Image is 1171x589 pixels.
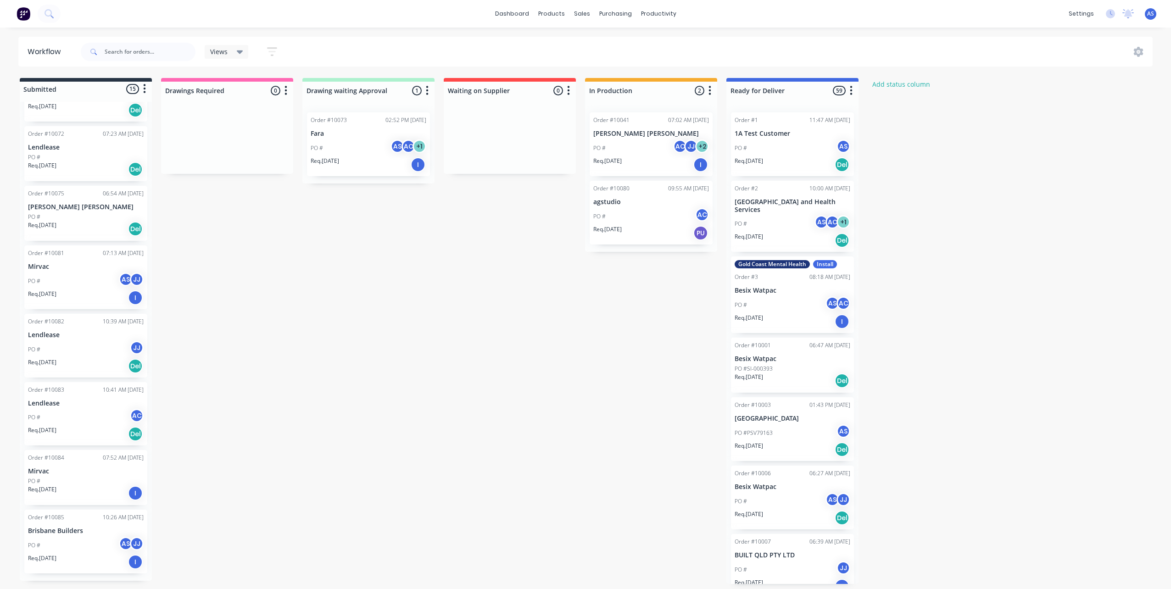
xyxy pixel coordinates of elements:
[411,157,425,172] div: I
[809,469,850,478] div: 06:27 AM [DATE]
[28,213,40,221] p: PO #
[128,359,143,373] div: Del
[28,144,144,151] p: Lendlease
[103,249,144,257] div: 07:13 AM [DATE]
[593,116,630,124] div: Order #10041
[835,233,849,248] div: Del
[28,345,40,354] p: PO #
[693,157,708,172] div: I
[809,273,850,281] div: 08:18 AM [DATE]
[735,538,771,546] div: Order #10007
[593,212,606,221] p: PO #
[28,249,64,257] div: Order #10081
[593,130,709,138] p: [PERSON_NAME] [PERSON_NAME]
[103,317,144,326] div: 10:39 AM [DATE]
[28,130,64,138] div: Order #10072
[28,46,65,57] div: Workflow
[28,386,64,394] div: Order #10083
[835,511,849,525] div: Del
[128,555,143,569] div: I
[28,317,64,326] div: Order #10082
[24,450,147,505] div: Order #1008407:52 AM [DATE]MirvacPO #Req.[DATE]I
[28,358,56,367] p: Req. [DATE]
[28,189,64,198] div: Order #10075
[809,341,850,350] div: 06:47 AM [DATE]
[693,226,708,240] div: PU
[735,566,747,574] p: PO #
[836,493,850,506] div: JJ
[735,429,773,437] p: PO #PSV79163
[28,102,56,111] p: Req. [DATE]
[735,551,850,559] p: BUILT QLD PTY LTD
[130,341,144,355] div: JJ
[28,467,144,475] p: Mirvac
[636,7,681,21] div: productivity
[24,314,147,378] div: Order #1008210:39 AM [DATE]LendleasePO #JJReq.[DATE]Del
[103,454,144,462] div: 07:52 AM [DATE]
[119,272,133,286] div: AS
[668,184,709,193] div: 09:55 AM [DATE]
[735,233,763,241] p: Req. [DATE]
[590,112,713,176] div: Order #1004107:02 AM [DATE][PERSON_NAME] [PERSON_NAME]PO #ACJJ+2Req.[DATE]I
[835,442,849,457] div: Del
[835,373,849,388] div: Del
[836,215,850,229] div: + 1
[735,198,850,214] p: [GEOGRAPHIC_DATA] and Health Services
[731,112,854,176] div: Order #111:47 AM [DATE]1A Test CustomerPO #ASReq.[DATE]Del
[128,162,143,177] div: Del
[836,424,850,438] div: AS
[735,510,763,518] p: Req. [DATE]
[385,116,426,124] div: 02:52 PM [DATE]
[210,47,228,56] span: Views
[128,427,143,441] div: Del
[413,139,426,153] div: + 1
[735,469,771,478] div: Order #10006
[103,130,144,138] div: 07:23 AM [DATE]
[28,513,64,522] div: Order #10085
[28,485,56,494] p: Req. [DATE]
[735,355,850,363] p: Besix Watpac
[593,198,709,206] p: agstudio
[735,365,773,373] p: PO #SI-000393
[17,7,30,21] img: Factory
[836,296,850,310] div: AC
[28,477,40,485] p: PO #
[28,331,144,339] p: Lendlease
[735,144,747,152] p: PO #
[809,401,850,409] div: 01:43 PM [DATE]
[311,144,323,152] p: PO #
[735,157,763,165] p: Req. [DATE]
[731,256,854,333] div: Gold Coast Mental HealthInstallOrder #308:18 AM [DATE]Besix WatpacPO #ASACReq.[DATE]I
[731,466,854,529] div: Order #1000606:27 AM [DATE]Besix WatpacPO #ASJJReq.[DATE]Del
[24,382,147,446] div: Order #1008310:41 AM [DATE]LendleasePO #ACReq.[DATE]Del
[593,184,630,193] div: Order #10080
[311,130,426,138] p: Fara
[825,296,839,310] div: AS
[836,561,850,575] div: JJ
[28,554,56,562] p: Req. [DATE]
[735,373,763,381] p: Req. [DATE]
[735,116,758,124] div: Order #1
[105,43,195,61] input: Search for orders...
[590,181,713,244] div: Order #1008009:55 AM [DATE]agstudioPO #ACReq.[DATE]PU
[593,225,622,233] p: Req. [DATE]
[28,527,144,535] p: Brisbane Builders
[130,537,144,550] div: JJ
[593,144,606,152] p: PO #
[103,386,144,394] div: 10:41 AM [DATE]
[809,538,850,546] div: 06:39 AM [DATE]
[595,7,636,21] div: purchasing
[735,220,747,228] p: PO #
[128,486,143,500] div: I
[735,578,763,587] p: Req. [DATE]
[836,139,850,153] div: AS
[103,513,144,522] div: 10:26 AM [DATE]
[735,401,771,409] div: Order #10003
[534,7,569,21] div: products
[735,260,810,268] div: Gold Coast Mental Health
[491,7,534,21] a: dashboard
[809,116,850,124] div: 11:47 AM [DATE]
[835,314,849,329] div: I
[401,139,415,153] div: AC
[735,442,763,450] p: Req. [DATE]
